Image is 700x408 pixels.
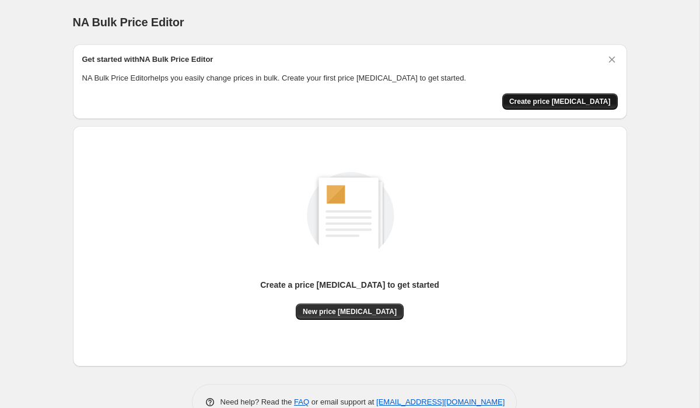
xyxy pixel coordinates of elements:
button: Dismiss card [606,54,618,65]
a: [EMAIL_ADDRESS][DOMAIN_NAME] [376,397,505,406]
span: Need help? Read the [220,397,295,406]
a: FAQ [294,397,309,406]
span: New price [MEDICAL_DATA] [303,307,397,316]
p: Create a price [MEDICAL_DATA] to get started [260,279,439,291]
span: or email support at [309,397,376,406]
button: New price [MEDICAL_DATA] [296,304,404,320]
h2: Get started with NA Bulk Price Editor [82,54,213,65]
button: Create price change job [502,93,618,110]
span: Create price [MEDICAL_DATA] [509,97,611,106]
span: NA Bulk Price Editor [73,16,184,29]
p: NA Bulk Price Editor helps you easily change prices in bulk. Create your first price [MEDICAL_DAT... [82,72,618,84]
